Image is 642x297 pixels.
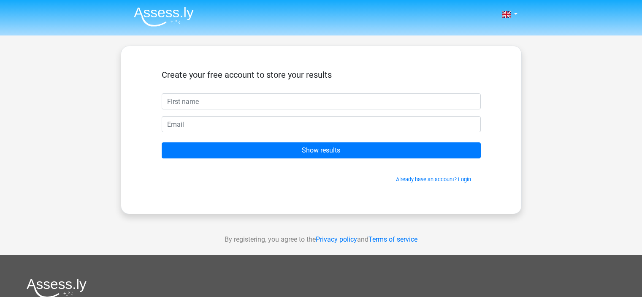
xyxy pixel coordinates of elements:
input: Show results [162,142,481,158]
input: Email [162,116,481,132]
h5: Create your free account to store your results [162,70,481,80]
a: Already have an account? Login [396,176,471,183]
a: Privacy policy [316,235,357,243]
img: Assessly [134,7,194,27]
a: Terms of service [368,235,417,243]
input: First name [162,93,481,109]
